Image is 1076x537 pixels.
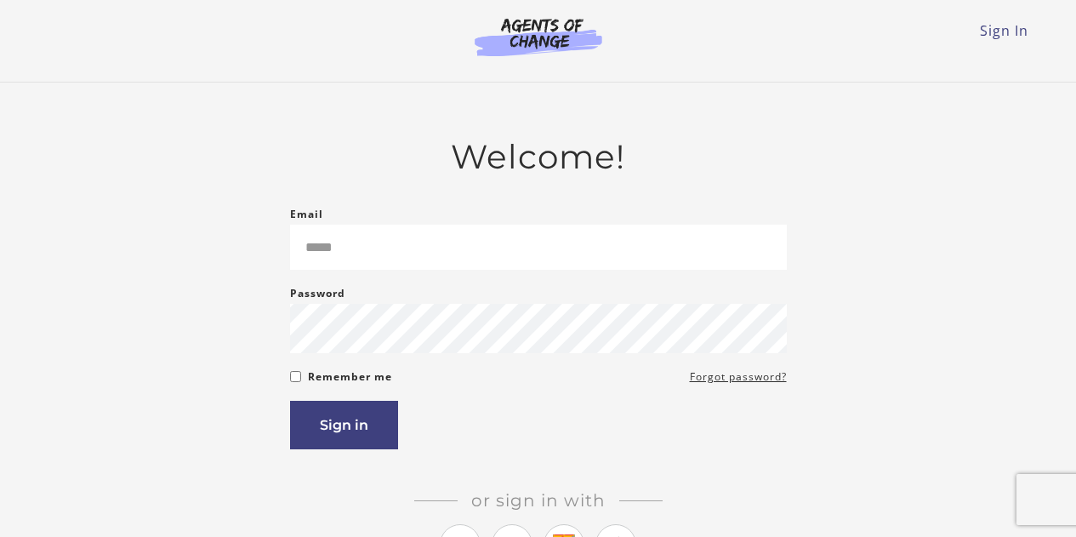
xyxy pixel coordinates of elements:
[290,204,323,225] label: Email
[458,490,619,511] span: Or sign in with
[290,401,398,449] button: Sign in
[290,137,787,177] h2: Welcome!
[290,283,345,304] label: Password
[980,21,1028,40] a: Sign In
[308,367,392,387] label: Remember me
[457,17,620,56] img: Agents of Change Logo
[690,367,787,387] a: Forgot password?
